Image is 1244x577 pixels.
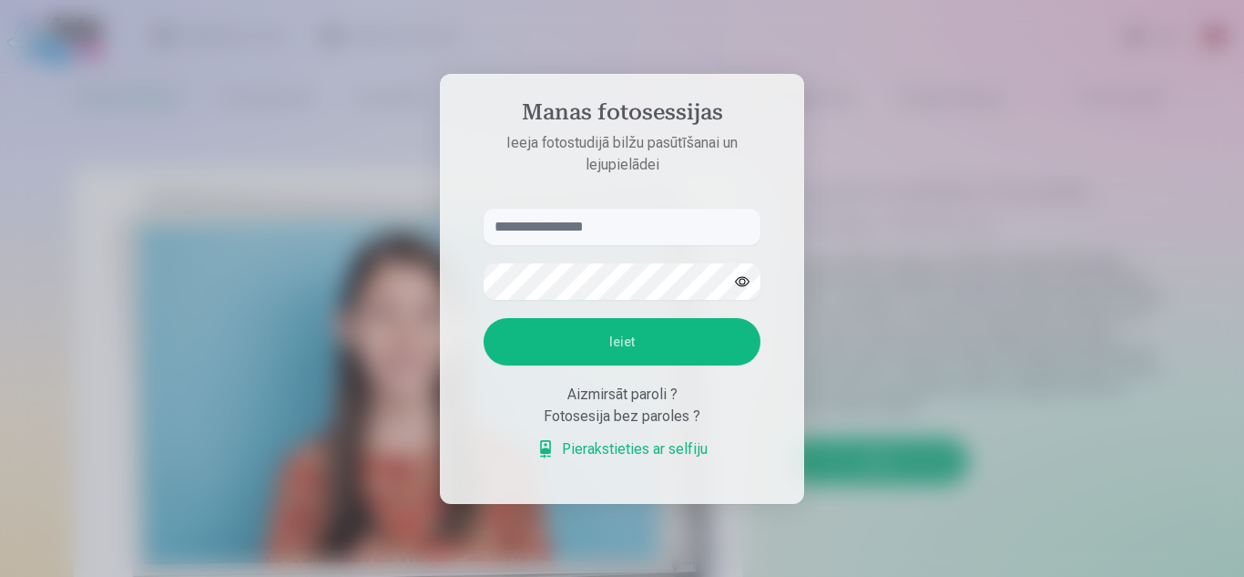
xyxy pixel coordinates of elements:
button: Ieiet [484,318,760,366]
p: Ieeja fotostudijā bilžu pasūtīšanai un lejupielādei [465,132,779,176]
h4: Manas fotosessijas [465,99,779,132]
a: Pierakstieties ar selfiju [536,438,708,460]
div: Aizmirsāt paroli ? [484,384,760,406]
div: Fotosesija bez paroles ? [484,406,760,428]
